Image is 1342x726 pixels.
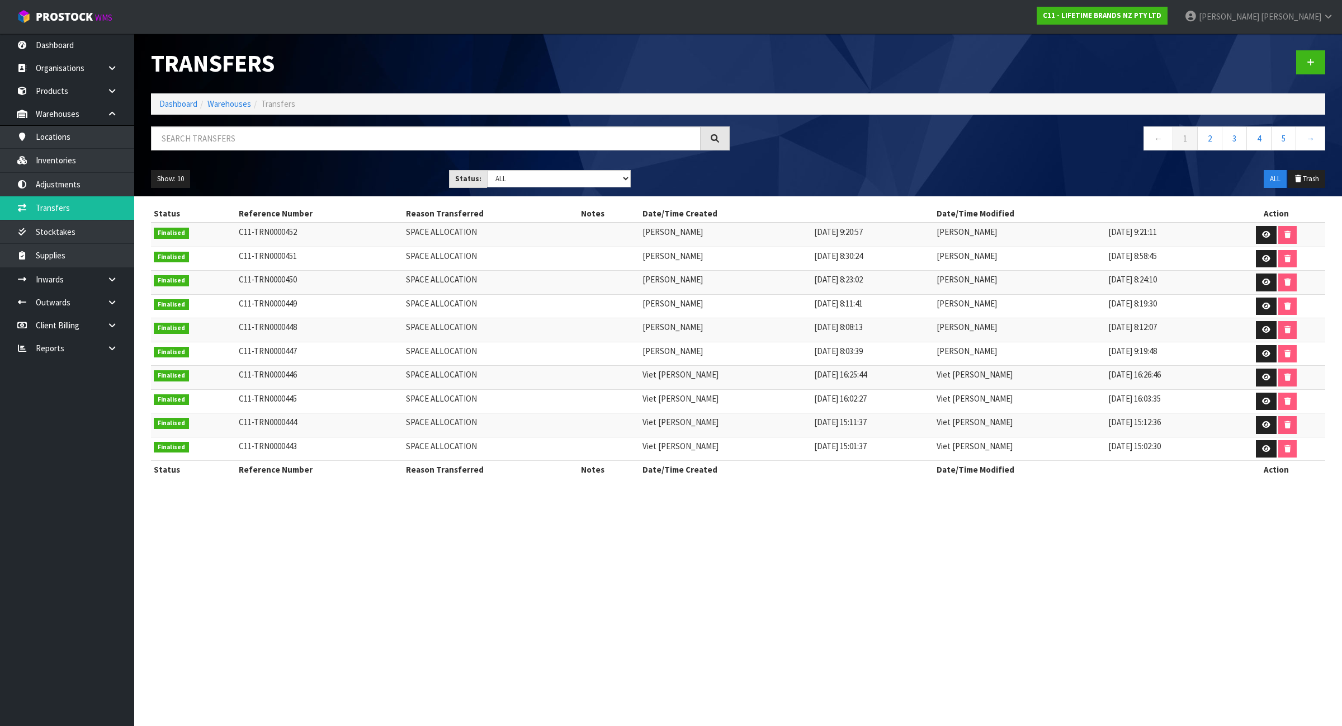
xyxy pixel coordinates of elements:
[1105,223,1228,247] td: [DATE] 9:21:11
[811,413,934,437] td: [DATE] 15:11:37
[811,389,934,413] td: [DATE] 16:02:27
[640,205,934,223] th: Date/Time Created
[154,418,189,429] span: Finalised
[236,366,403,390] td: C11-TRN0000446
[236,205,403,223] th: Reference Number
[640,366,811,390] td: Viet [PERSON_NAME]
[934,223,1105,247] td: [PERSON_NAME]
[1105,413,1228,437] td: [DATE] 15:12:36
[1246,126,1272,150] a: 4
[811,294,934,318] td: [DATE] 8:11:41
[1105,437,1228,461] td: [DATE] 15:02:30
[811,223,934,247] td: [DATE] 9:20:57
[811,318,934,342] td: [DATE] 8:08:13
[934,318,1105,342] td: [PERSON_NAME]
[36,10,93,24] span: ProStock
[934,247,1105,271] td: [PERSON_NAME]
[1105,271,1228,295] td: [DATE] 8:24:10
[1037,7,1168,25] a: C11 - LIFETIME BRANDS NZ PTY LTD
[934,389,1105,413] td: Viet [PERSON_NAME]
[934,271,1105,295] td: [PERSON_NAME]
[1261,11,1321,22] span: [PERSON_NAME]
[403,223,578,247] td: SPACE ALLOCATION
[455,174,481,183] strong: Status:
[640,247,811,271] td: [PERSON_NAME]
[1105,247,1228,271] td: [DATE] 8:58:45
[934,461,1228,479] th: Date/Time Modified
[640,318,811,342] td: [PERSON_NAME]
[236,389,403,413] td: C11-TRN0000445
[236,342,403,366] td: C11-TRN0000447
[151,461,236,479] th: Status
[811,247,934,271] td: [DATE] 8:30:24
[578,461,639,479] th: Notes
[1199,11,1259,22] span: [PERSON_NAME]
[403,342,578,366] td: SPACE ALLOCATION
[1043,11,1161,20] strong: C11 - LIFETIME BRANDS NZ PTY LTD
[934,342,1105,366] td: [PERSON_NAME]
[640,271,811,295] td: [PERSON_NAME]
[151,50,730,77] h1: Transfers
[746,126,1325,154] nav: Page navigation
[207,98,251,109] a: Warehouses
[1227,205,1325,223] th: Action
[640,413,811,437] td: Viet [PERSON_NAME]
[236,223,403,247] td: C11-TRN0000452
[403,294,578,318] td: SPACE ALLOCATION
[154,323,189,334] span: Finalised
[403,413,578,437] td: SPACE ALLOCATION
[403,461,578,479] th: Reason Transferred
[154,228,189,239] span: Finalised
[640,461,934,479] th: Date/Time Created
[261,98,295,109] span: Transfers
[403,389,578,413] td: SPACE ALLOCATION
[640,342,811,366] td: [PERSON_NAME]
[95,12,112,23] small: WMS
[17,10,31,23] img: cube-alt.png
[811,366,934,390] td: [DATE] 16:25:44
[236,413,403,437] td: C11-TRN0000444
[1296,126,1325,150] a: →
[934,205,1228,223] th: Date/Time Modified
[236,318,403,342] td: C11-TRN0000448
[1105,318,1228,342] td: [DATE] 8:12:07
[1105,389,1228,413] td: [DATE] 16:03:35
[640,437,811,461] td: Viet [PERSON_NAME]
[403,271,578,295] td: SPACE ALLOCATION
[154,347,189,358] span: Finalised
[1173,126,1198,150] a: 1
[1222,126,1247,150] a: 3
[236,294,403,318] td: C11-TRN0000449
[151,205,236,223] th: Status
[403,205,578,223] th: Reason Transferred
[811,342,934,366] td: [DATE] 8:03:39
[151,126,701,150] input: Search transfers
[1105,366,1228,390] td: [DATE] 16:26:46
[403,318,578,342] td: SPACE ALLOCATION
[1143,126,1173,150] a: ←
[1105,294,1228,318] td: [DATE] 8:19:30
[1227,461,1325,479] th: Action
[236,461,403,479] th: Reference Number
[236,437,403,461] td: C11-TRN0000443
[934,437,1105,461] td: Viet [PERSON_NAME]
[811,437,934,461] td: [DATE] 15:01:37
[154,275,189,286] span: Finalised
[1105,342,1228,366] td: [DATE] 9:19:48
[154,299,189,310] span: Finalised
[236,271,403,295] td: C11-TRN0000450
[934,366,1105,390] td: Viet [PERSON_NAME]
[1197,126,1222,150] a: 2
[154,252,189,263] span: Finalised
[236,247,403,271] td: C11-TRN0000451
[811,271,934,295] td: [DATE] 8:23:02
[1288,170,1325,188] button: Trash
[154,442,189,453] span: Finalised
[403,247,578,271] td: SPACE ALLOCATION
[934,413,1105,437] td: Viet [PERSON_NAME]
[1271,126,1296,150] a: 5
[934,294,1105,318] td: [PERSON_NAME]
[640,223,811,247] td: [PERSON_NAME]
[403,437,578,461] td: SPACE ALLOCATION
[151,170,190,188] button: Show: 10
